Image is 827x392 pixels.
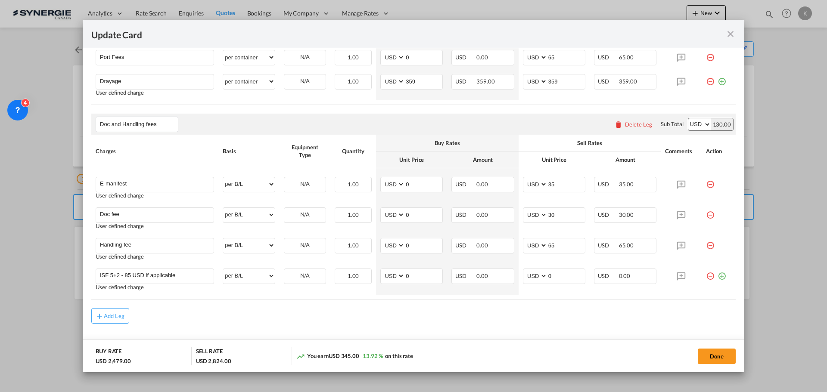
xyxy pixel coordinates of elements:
[455,78,475,85] span: USD
[661,135,701,168] th: Comments
[706,74,715,83] md-icon: icon-minus-circle-outline red-400-fg
[547,177,585,190] input: 35
[100,269,214,282] input: Charge Name
[455,54,475,61] span: USD
[96,208,214,221] md-input-container: Doc fee
[405,177,442,190] input: 0
[547,238,585,251] input: 65
[96,223,214,229] div: User defined charge
[598,181,618,188] span: USD
[223,147,275,155] div: Basis
[590,151,661,168] th: Amount
[619,78,637,85] span: 359.00
[706,177,715,185] md-icon: icon-minus-circle-outline red-400-fg
[329,352,359,359] span: USD 345.00
[196,347,223,357] div: SELL RATE
[519,151,590,168] th: Unit Price
[619,181,634,188] span: 35.00
[96,284,214,290] div: User defined charge
[706,269,715,277] md-icon: icon-minus-circle-outline red-400-fg
[476,242,488,249] span: 0.00
[104,313,124,318] div: Add Leg
[96,74,214,87] md-input-container: Drayage
[6,347,37,379] iframe: Chat
[661,120,683,128] div: Sub Total
[83,20,744,373] md-dialog: Update Card Port ...
[598,272,618,279] span: USD
[96,357,131,365] div: USD 2,479.00
[625,121,652,128] div: Delete Leg
[702,135,736,168] th: Action
[100,208,214,221] input: Charge Name
[614,120,623,129] md-icon: icon-delete
[335,147,372,155] div: Quantity
[96,269,214,282] md-input-container: ISF 5+2 - 85 USD if applicable
[706,207,715,216] md-icon: icon-minus-circle-outline red-400-fg
[476,54,488,61] span: 0.00
[547,269,585,282] input: 0
[725,29,736,39] md-icon: icon-close fg-AAA8AD m-0 pointer
[100,177,214,190] input: Charge Name
[95,312,104,320] md-icon: icon-plus md-link-fg s20
[698,349,736,364] button: Done
[718,269,726,277] md-icon: icon-plus-circle-outline green-400-fg
[284,238,326,252] div: N/A
[296,352,305,361] md-icon: icon-trending-up
[711,118,733,130] div: 130.00
[348,272,359,279] span: 1.00
[196,357,231,365] div: USD 2,824.00
[348,78,359,85] span: 1.00
[619,54,634,61] span: 65.00
[348,211,359,218] span: 1.00
[96,50,214,63] md-input-container: Port Fees
[96,238,214,251] md-input-container: Handling fee
[598,54,618,61] span: USD
[223,208,275,222] select: per B/L
[405,238,442,251] input: 0
[476,211,488,218] span: 0.00
[223,269,275,283] select: per B/L
[96,90,214,96] div: User defined charge
[91,28,725,39] div: Update Card
[223,238,275,252] select: per B/L
[96,147,214,155] div: Charges
[284,74,326,88] div: N/A
[100,50,214,63] input: Charge Name
[96,177,214,190] md-input-container: E-manifest
[348,54,359,61] span: 1.00
[405,74,442,87] input: 359
[100,74,214,87] input: Charge Name
[598,211,618,218] span: USD
[223,50,275,64] select: per container
[223,74,275,88] select: per container
[718,74,726,83] md-icon: icon-plus-circle-outline green-400-fg
[348,242,359,249] span: 1.00
[455,211,475,218] span: USD
[380,139,514,147] div: Buy Rates
[547,208,585,221] input: 30
[376,151,447,168] th: Unit Price
[100,118,178,131] input: Leg Name
[455,181,475,188] span: USD
[476,272,488,279] span: 0.00
[91,308,129,324] button: Add Leg
[284,208,326,221] div: N/A
[476,181,488,188] span: 0.00
[447,151,518,168] th: Amount
[363,352,383,359] span: 13.92 %
[405,208,442,221] input: 0
[96,192,214,199] div: User defined charge
[598,242,618,249] span: USD
[405,50,442,63] input: 0
[100,238,214,251] input: Charge Name
[455,242,475,249] span: USD
[706,50,715,59] md-icon: icon-minus-circle-outline red-400-fg
[547,50,585,63] input: 65
[96,253,214,260] div: User defined charge
[96,347,121,357] div: BUY RATE
[348,181,359,188] span: 1.00
[547,74,585,87] input: 359
[523,139,657,147] div: Sell Rates
[284,269,326,282] div: N/A
[706,238,715,247] md-icon: icon-minus-circle-outline red-400-fg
